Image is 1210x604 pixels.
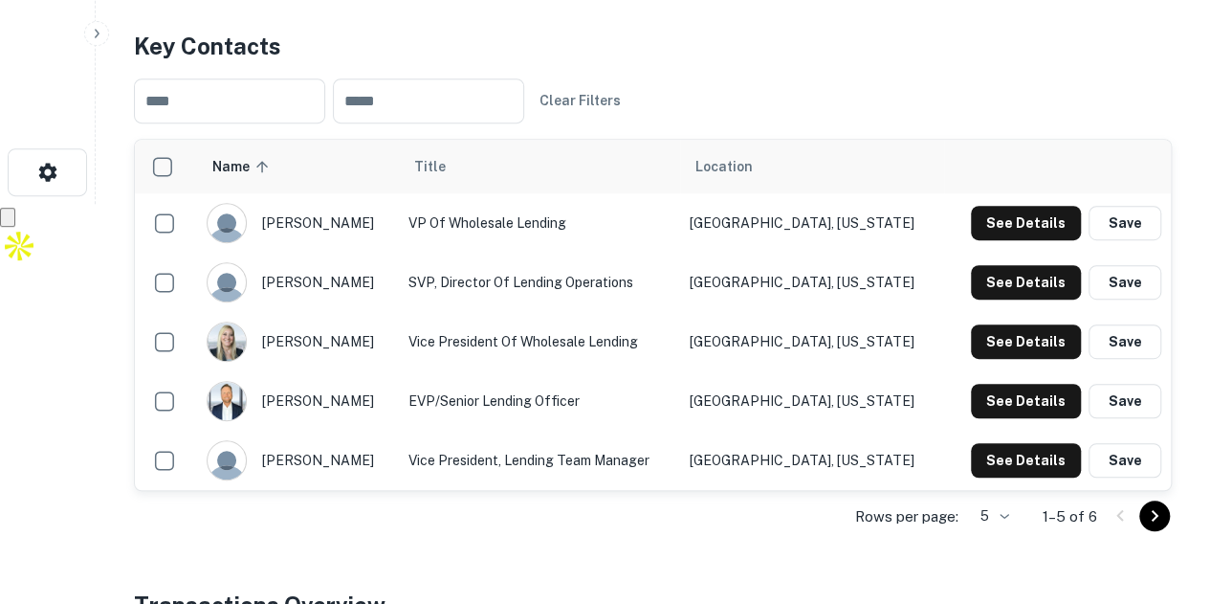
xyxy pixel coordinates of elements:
[207,381,389,421] div: [PERSON_NAME]
[207,203,389,243] div: [PERSON_NAME]
[680,431,944,490] td: [GEOGRAPHIC_DATA], [US_STATE]
[971,265,1081,300] button: See Details
[399,431,680,490] td: Vice President, Lending Team Manager
[399,140,680,193] th: Title
[1089,384,1161,418] button: Save
[207,322,389,362] div: [PERSON_NAME]
[208,382,246,420] img: 1719416630828
[207,262,389,302] div: [PERSON_NAME]
[207,440,389,481] div: [PERSON_NAME]
[399,312,680,371] td: Vice President of Wholesale Lending
[399,193,680,253] td: VP of Wholesale Lending
[680,312,944,371] td: [GEOGRAPHIC_DATA], [US_STATE]
[414,155,471,178] span: Title
[399,371,680,431] td: EVP/Senior Lending Officer
[680,193,944,253] td: [GEOGRAPHIC_DATA], [US_STATE]
[212,155,275,178] span: Name
[208,323,246,361] img: 1753808490438
[399,253,680,312] td: SVP, Director of Lending Operations
[1089,443,1161,478] button: Save
[680,140,944,193] th: Location
[1043,505,1097,528] p: 1–5 of 6
[1089,324,1161,359] button: Save
[971,324,1081,359] button: See Details
[134,29,1172,63] h4: Key Contacts
[208,441,246,480] img: 9c8pery4andzj6ohjkjp54ma2
[855,505,958,528] p: Rows per page:
[680,253,944,312] td: [GEOGRAPHIC_DATA], [US_STATE]
[1089,265,1161,300] button: Save
[971,443,1081,478] button: See Details
[1114,451,1210,543] iframe: Chat Widget
[135,140,1171,490] div: scrollable content
[971,384,1081,418] button: See Details
[966,503,1012,530] div: 5
[532,83,628,118] button: Clear Filters
[680,371,944,431] td: [GEOGRAPHIC_DATA], [US_STATE]
[197,140,399,193] th: Name
[695,155,753,178] span: Location
[208,263,246,302] img: 9c8pery4andzj6ohjkjp54ma2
